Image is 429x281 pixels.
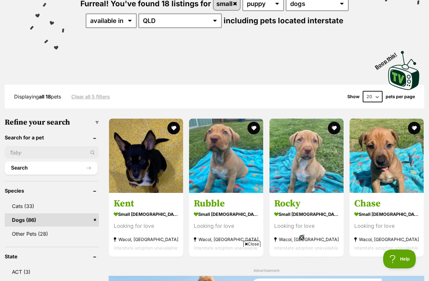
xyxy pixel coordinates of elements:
[383,250,416,268] iframe: Help Scout Beacon - Open
[354,210,419,219] strong: small [DEMOGRAPHIC_DATA] Dog
[114,235,178,244] strong: Wacol, [GEOGRAPHIC_DATA]
[248,122,260,134] button: favourite
[350,193,424,257] a: Chase small [DEMOGRAPHIC_DATA] Dog Looking for love Wacol, [GEOGRAPHIC_DATA] Interstate adoption ...
[328,122,340,134] button: favourite
[114,210,178,219] strong: small [DEMOGRAPHIC_DATA] Dog
[5,213,99,227] a: Dogs (86)
[194,210,258,219] strong: small [DEMOGRAPHIC_DATA] Dog
[114,198,178,210] h3: Kent
[274,235,339,244] strong: Wacol, [GEOGRAPHIC_DATA]
[388,51,420,90] img: PetRescue TV logo
[194,222,258,230] div: Looking for love
[5,162,97,174] button: Search
[269,193,344,257] a: Rocky small [DEMOGRAPHIC_DATA] Dog Looking for love Wacol, [GEOGRAPHIC_DATA] Interstate adoption ...
[167,122,180,134] button: favourite
[5,118,99,127] h3: Refine your search
[5,200,99,213] a: Cats (33)
[189,119,263,193] img: Rubble - Medium Cross Breed Dog
[189,193,263,257] a: Rubble small [DEMOGRAPHIC_DATA] Dog Looking for love Wacol, [GEOGRAPHIC_DATA] Interstate adoption...
[39,93,51,100] strong: all 18
[386,94,415,99] label: pets per page
[374,48,403,70] span: Boop this!
[71,94,110,99] a: Clear all 5 filters
[274,198,339,210] h3: Rocky
[5,265,99,278] a: ACT (3)
[354,222,419,230] div: Looking for love
[114,222,178,230] div: Looking for love
[5,188,99,194] header: Species
[388,45,420,91] a: Boop this!
[5,254,99,259] header: State
[5,135,99,140] header: Search for a pet
[224,16,343,25] span: including pets located interstate
[114,245,177,250] span: Interstate adoption unavailable
[269,119,344,193] img: Rocky - Medium Cross Breed Dog
[100,250,329,278] iframe: Advertisement
[274,245,338,250] span: Interstate adoption unavailable
[354,245,418,250] span: Interstate adoption unavailable
[408,122,421,134] button: favourite
[5,147,99,159] input: Toby
[14,93,61,100] span: Displaying pets
[194,198,258,210] h3: Rubble
[109,119,183,193] img: Kent - Australian Cattle Dog x Kelpie Dog
[350,119,424,193] img: Chase - Medium Cross Breed Dog
[347,94,360,99] span: Show
[354,198,419,210] h3: Chase
[354,235,419,244] strong: Wacol, [GEOGRAPHIC_DATA]
[274,222,339,230] div: Looking for love
[5,227,99,240] a: Other Pets (28)
[274,210,339,219] strong: small [DEMOGRAPHIC_DATA] Dog
[109,193,183,257] a: Kent small [DEMOGRAPHIC_DATA] Dog Looking for love Wacol, [GEOGRAPHIC_DATA] Interstate adoption u...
